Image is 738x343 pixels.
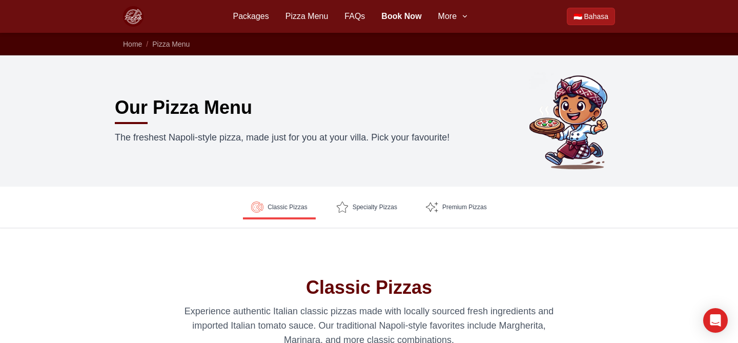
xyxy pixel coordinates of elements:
[353,203,397,211] span: Specialty Pizzas
[418,195,495,219] a: Premium Pizzas
[152,40,190,48] a: Pizza Menu
[233,10,269,23] a: Packages
[115,130,459,145] p: The freshest Napoli-style pizza, made just for you at your villa. Pick your favourite!
[328,195,405,219] a: Specialty Pizzas
[243,195,315,219] a: Classic Pizzas
[438,10,469,23] button: More
[131,277,607,298] h2: Classic Pizzas
[251,201,263,213] img: Classic Pizzas
[336,201,348,213] img: Specialty Pizzas
[115,97,252,118] h1: Our Pizza Menu
[268,203,307,211] span: Classic Pizzas
[344,10,365,23] a: FAQs
[438,10,457,23] span: More
[381,10,421,23] a: Book Now
[703,308,728,333] div: Open Intercom Messenger
[442,203,487,211] span: Premium Pizzas
[567,8,615,25] a: Beralih ke Bahasa Indonesia
[584,11,608,22] span: Bahasa
[146,39,148,49] li: /
[525,72,623,170] img: Bli Made holding a pizza
[123,40,142,48] a: Home
[285,10,329,23] a: Pizza Menu
[123,6,143,27] img: Bali Pizza Party Logo
[426,201,438,213] img: Premium Pizzas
